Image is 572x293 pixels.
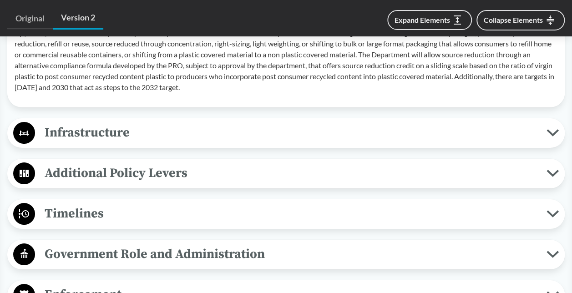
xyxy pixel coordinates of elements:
[10,243,562,266] button: Government Role and Administration
[387,10,472,30] button: Expand Elements
[53,7,103,30] a: Version 2
[35,244,547,264] span: Government Role and Administration
[35,122,547,143] span: Infrastructure
[10,162,562,185] button: Additional Policy Levers
[7,8,53,29] a: Original
[35,203,547,224] span: Timelines
[35,163,547,183] span: Additional Policy Levers
[476,10,565,30] button: Collapse Elements
[10,202,562,226] button: Timelines
[10,121,562,145] button: Infrastructure
[15,27,557,93] p: By [DATE] a PRO must develop and implement a plan to achieve source reduction requirements set in...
